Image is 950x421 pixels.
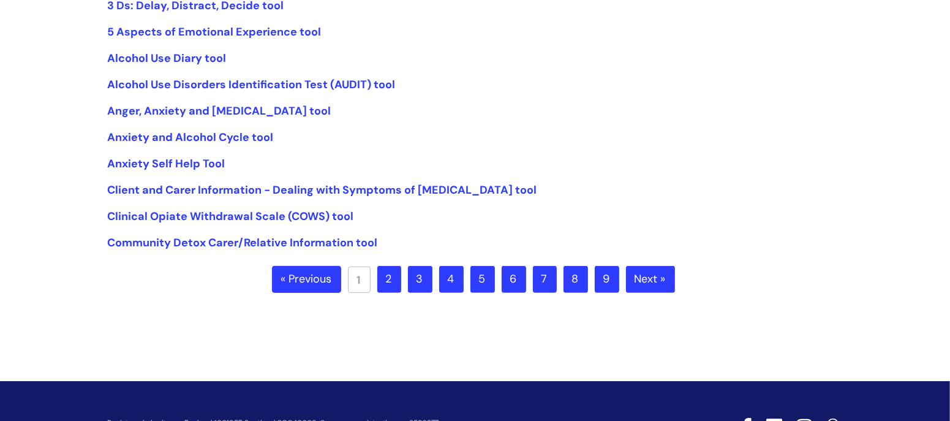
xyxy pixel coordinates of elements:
[108,235,378,250] a: Community Detox Carer/Relative Information tool
[108,209,354,224] a: Clinical Opiate Withdrawal Scale (COWS) tool
[439,266,464,293] a: 4
[595,266,619,293] a: 9
[502,266,526,293] a: 6
[348,267,371,293] a: 1
[108,156,225,171] a: Anxiety Self Help Tool
[272,266,341,293] a: « Previous
[377,266,401,293] a: 2
[108,130,274,145] a: Anxiety and Alcohol Cycle tool
[108,104,331,118] a: Anger, Anxiety and [MEDICAL_DATA] tool
[108,25,322,39] a: 5 Aspects of Emotional Experience tool
[564,266,588,293] a: 8
[108,77,396,92] a: Alcohol Use Disorders Identification Test (AUDIT) tool
[470,266,495,293] a: 5
[626,266,675,293] a: Next »
[533,266,557,293] a: 7
[408,266,432,293] a: 3
[108,51,227,66] a: Alcohol Use Diary tool
[108,183,537,197] a: Client and Carer Information - Dealing with Symptoms of [MEDICAL_DATA] tool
